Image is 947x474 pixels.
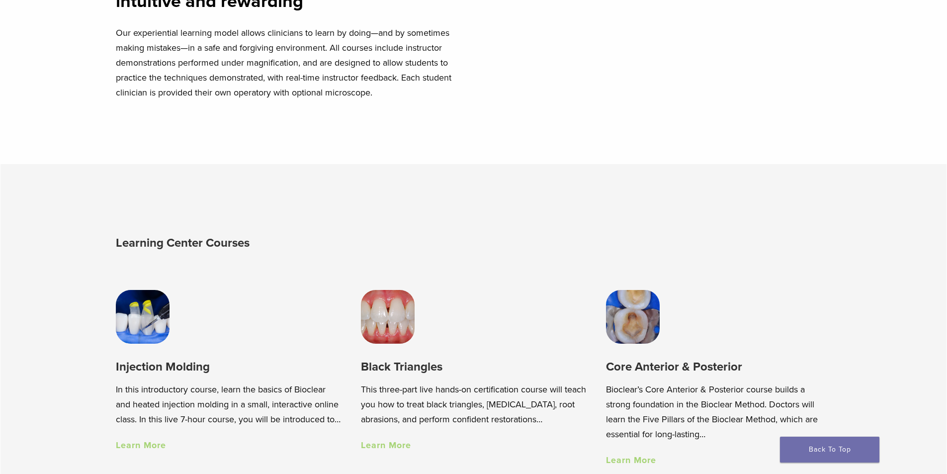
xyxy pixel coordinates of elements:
a: Back To Top [780,437,879,463]
p: Bioclear’s Core Anterior & Posterior course builds a strong foundation in the Bioclear Method. Do... [606,382,831,442]
p: In this introductory course, learn the basics of Bioclear and heated injection molding in a small... [116,382,341,427]
h3: Core Anterior & Posterior [606,359,831,375]
a: Learn More [361,440,411,451]
a: Learn More [606,455,656,466]
h3: Injection Molding [116,359,341,375]
h2: Learning Center Courses [116,231,476,255]
h3: Black Triangles [361,359,586,375]
p: This three-part live hands-on certification course will teach you how to treat black triangles, [... [361,382,586,427]
a: Learn More [116,440,166,451]
p: Our experiential learning model allows clinicians to learn by doing—and by sometimes making mista... [116,25,468,100]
